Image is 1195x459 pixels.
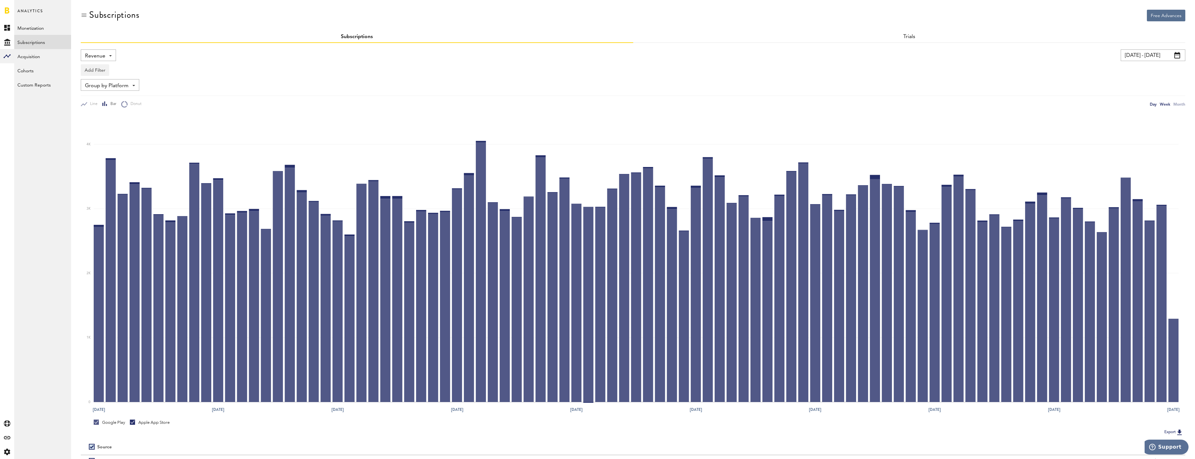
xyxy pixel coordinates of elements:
[341,34,373,39] a: Subscriptions
[108,101,116,107] span: Bar
[81,64,109,76] button: Add Filter
[1147,10,1185,21] button: Free Advances
[1173,101,1185,108] div: Month
[690,407,702,412] text: [DATE]
[331,407,344,412] text: [DATE]
[809,407,821,412] text: [DATE]
[87,143,91,146] text: 4K
[1048,407,1060,412] text: [DATE]
[451,407,463,412] text: [DATE]
[1176,428,1183,436] img: Export
[14,21,71,35] a: Monetization
[85,80,129,91] span: Group by Platform
[903,34,915,39] a: Trials
[14,78,71,92] a: Custom Reports
[14,35,71,49] a: Subscriptions
[1162,428,1185,436] button: Export
[1145,440,1189,456] iframe: Opens a widget where you can find more information
[1160,101,1170,108] div: Week
[928,407,941,412] text: [DATE]
[14,63,71,78] a: Cohorts
[1167,407,1179,412] text: [DATE]
[130,420,170,425] div: Apple App Store
[85,51,105,62] span: Revenue
[87,272,91,275] text: 2K
[87,336,91,339] text: 1K
[97,444,112,450] div: Source
[641,444,1178,450] div: Period total
[89,10,139,20] div: Subscriptions
[1150,101,1157,108] div: Day
[14,49,71,63] a: Acquisition
[87,101,98,107] span: Line
[87,207,91,210] text: 3K
[128,101,142,107] span: Donut
[17,7,43,21] span: Analytics
[212,407,224,412] text: [DATE]
[94,420,125,425] div: Google Play
[89,401,90,404] text: 0
[570,407,582,412] text: [DATE]
[93,407,105,412] text: [DATE]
